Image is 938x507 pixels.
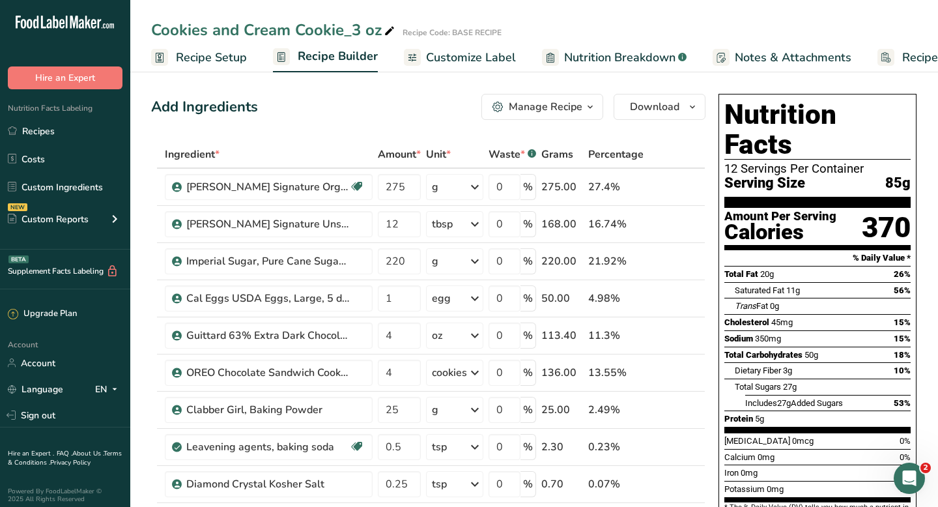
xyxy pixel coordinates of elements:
div: oz [432,328,442,343]
div: 220.00 [541,254,583,269]
div: OREO Chocolate Sandwich Cookies [186,365,349,381]
div: Recipe Code: BASE RECIPE [403,27,502,38]
button: Manage Recipe [481,94,603,120]
div: 27.4% [588,179,644,195]
a: Terms & Conditions . [8,449,122,467]
i: Trans [735,301,756,311]
span: Sodium [724,334,753,343]
div: 4.98% [588,291,644,306]
span: 350mg [755,334,781,343]
div: egg [432,291,451,306]
div: 2.30 [541,439,583,455]
a: Nutrition Breakdown [542,43,687,72]
span: Fat [735,301,768,311]
span: 0mg [767,484,784,494]
div: cookies [432,365,467,381]
span: 3g [783,366,792,375]
a: Customize Label [404,43,516,72]
div: g [432,179,438,195]
a: Recipe Setup [151,43,247,72]
div: Add Ingredients [151,96,258,118]
span: Cholesterol [724,317,769,327]
div: Manage Recipe [509,99,582,115]
div: Cookies and Cream Cookie_3 oz [151,18,397,42]
a: About Us . [72,449,104,458]
span: Recipe Setup [176,49,247,66]
span: 5g [755,414,764,424]
span: Recipe Builder [298,48,378,65]
span: Total Carbohydrates [724,350,803,360]
a: Privacy Policy [50,458,91,467]
span: [MEDICAL_DATA] [724,436,790,446]
span: 0% [900,436,911,446]
div: 0.23% [588,439,644,455]
div: 275.00 [541,179,583,195]
span: Saturated Fat [735,285,784,295]
div: Imperial Sugar, Pure Cane Sugar, Granulated [186,254,349,269]
span: Total Sugars [735,382,781,392]
span: 0mg [741,468,758,478]
span: 0% [900,452,911,462]
span: 10% [894,366,911,375]
div: 168.00 [541,216,583,232]
span: Includes Added Sugars [745,398,843,408]
div: 0.70 [541,476,583,492]
div: Cal Eggs USDA Eggs, Large, 5 dozen-count [186,291,349,306]
div: Calories [724,223,836,242]
span: 0mg [758,452,775,462]
span: Nutrition Breakdown [564,49,675,66]
span: 11g [786,285,800,295]
span: Total Fat [724,269,758,279]
span: 85g [885,175,911,192]
iframe: Intercom live chat [894,463,925,494]
div: tbsp [432,216,453,232]
div: Guittard 63% Extra Dark Chocolate Baking Chips [186,328,349,343]
span: 15% [894,334,911,343]
span: Serving Size [724,175,805,192]
div: 2.49% [588,402,644,418]
span: Protein [724,414,753,424]
div: tsp [432,439,447,455]
div: Powered By FoodLabelMaker © 2025 All Rights Reserved [8,487,122,503]
div: 0.07% [588,476,644,492]
div: 16.74% [588,216,644,232]
a: FAQ . [57,449,72,458]
div: 13.55% [588,365,644,381]
div: Custom Reports [8,212,89,226]
span: 45mg [771,317,793,327]
div: Upgrade Plan [8,308,77,321]
h1: Nutrition Facts [724,100,911,160]
span: Notes & Attachments [735,49,851,66]
span: 27g [783,382,797,392]
span: 20g [760,269,774,279]
span: Unit [426,147,451,162]
div: EN [95,381,122,397]
span: Iron [724,468,739,478]
span: 56% [894,285,911,295]
span: 15% [894,317,911,327]
a: Hire an Expert . [8,449,54,458]
span: 26% [894,269,911,279]
div: Leavening agents, baking soda [186,439,349,455]
span: Download [630,99,679,115]
div: [PERSON_NAME] Signature Unsalted Sweet Cream Butter [186,216,349,232]
div: tsp [432,476,447,492]
span: Calcium [724,452,756,462]
span: Amount [378,147,421,162]
div: 50.00 [541,291,583,306]
span: Customize Label [426,49,516,66]
div: Amount Per Serving [724,210,836,223]
div: g [432,254,438,269]
span: 27g [777,398,791,408]
div: [PERSON_NAME] Signature Organic Unbleached All Purpose Flour [186,179,349,195]
span: Dietary Fiber [735,366,781,375]
span: 2 [920,463,931,473]
div: 136.00 [541,365,583,381]
span: Grams [541,147,573,162]
div: 12 Servings Per Container [724,162,911,175]
div: Waste [489,147,536,162]
span: Ingredient [165,147,220,162]
div: Diamond Crystal Kosher Salt [186,476,349,492]
a: Notes & Attachments [713,43,851,72]
button: Hire an Expert [8,66,122,89]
